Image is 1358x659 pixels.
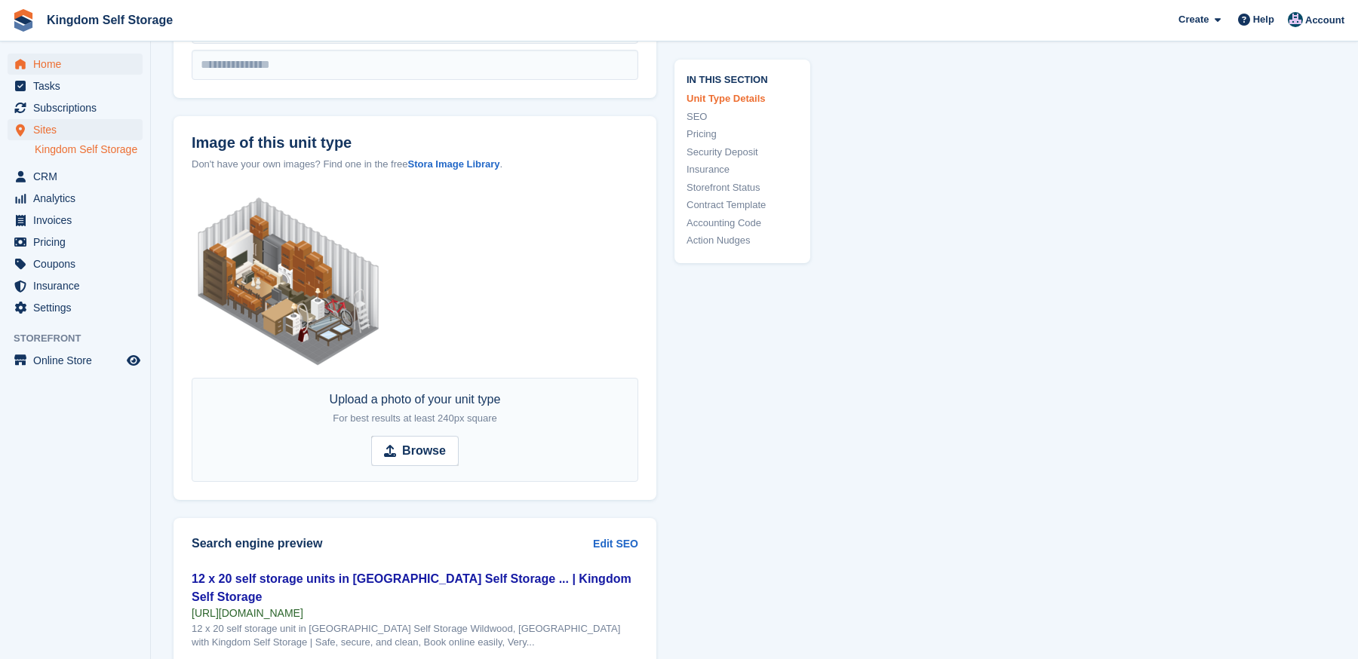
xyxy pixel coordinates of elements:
[8,210,143,231] a: menu
[687,109,798,124] a: SEO
[371,436,459,466] input: Browse
[192,190,385,372] img: 3D-Storage-Units_v2-10x20.png
[402,442,446,460] strong: Browse
[33,253,124,274] span: Coupons
[407,158,499,170] a: Stora Image Library
[33,166,124,187] span: CRM
[1305,13,1344,28] span: Account
[8,54,143,75] a: menu
[12,9,35,32] img: stora-icon-8386f47178a22dfd0bd8f6a31ec36ba5ce8667c1dd55bd0f319d3a0aa187defe.svg
[8,297,143,318] a: menu
[192,537,593,550] h2: Search engine preview
[8,253,143,274] a: menu
[333,412,497,424] span: For best results at least 240px square
[33,297,124,318] span: Settings
[8,231,143,253] a: menu
[8,97,143,118] a: menu
[1288,12,1303,27] img: Bradley Werlin
[8,119,143,140] a: menu
[14,331,150,346] span: Storefront
[8,350,143,371] a: menu
[593,536,638,552] a: Edit SEO
[33,188,124,209] span: Analytics
[192,570,638,606] div: 12 x 20 self storage units in [GEOGRAPHIC_DATA] Self Storage ... | Kingdom Self Storage
[330,391,501,427] div: Upload a photo of your unit type
[8,275,143,296] a: menu
[8,188,143,209] a: menu
[33,350,124,371] span: Online Store
[33,275,124,296] span: Insurance
[41,8,179,32] a: Kingdom Self Storage
[192,134,638,152] label: Image of this unit type
[687,144,798,159] a: Security Deposit
[687,127,798,142] a: Pricing
[33,97,124,118] span: Subscriptions
[192,622,638,649] div: 12 x 20 self storage unit in [GEOGRAPHIC_DATA] Self Storage Wildwood, [GEOGRAPHIC_DATA] with King...
[687,233,798,248] a: Action Nudges
[8,75,143,97] a: menu
[8,166,143,187] a: menu
[687,71,798,85] span: In this section
[1178,12,1209,27] span: Create
[687,91,798,106] a: Unit Type Details
[33,75,124,97] span: Tasks
[687,198,798,213] a: Contract Template
[1253,12,1274,27] span: Help
[33,54,124,75] span: Home
[687,162,798,177] a: Insurance
[35,143,143,157] a: Kingdom Self Storage
[192,606,638,620] div: [URL][DOMAIN_NAME]
[33,210,124,231] span: Invoices
[124,351,143,369] a: Preview store
[192,157,638,172] div: Don't have your own images? Find one in the free .
[33,119,124,140] span: Sites
[687,215,798,230] a: Accounting Code
[33,231,124,253] span: Pricing
[687,179,798,195] a: Storefront Status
